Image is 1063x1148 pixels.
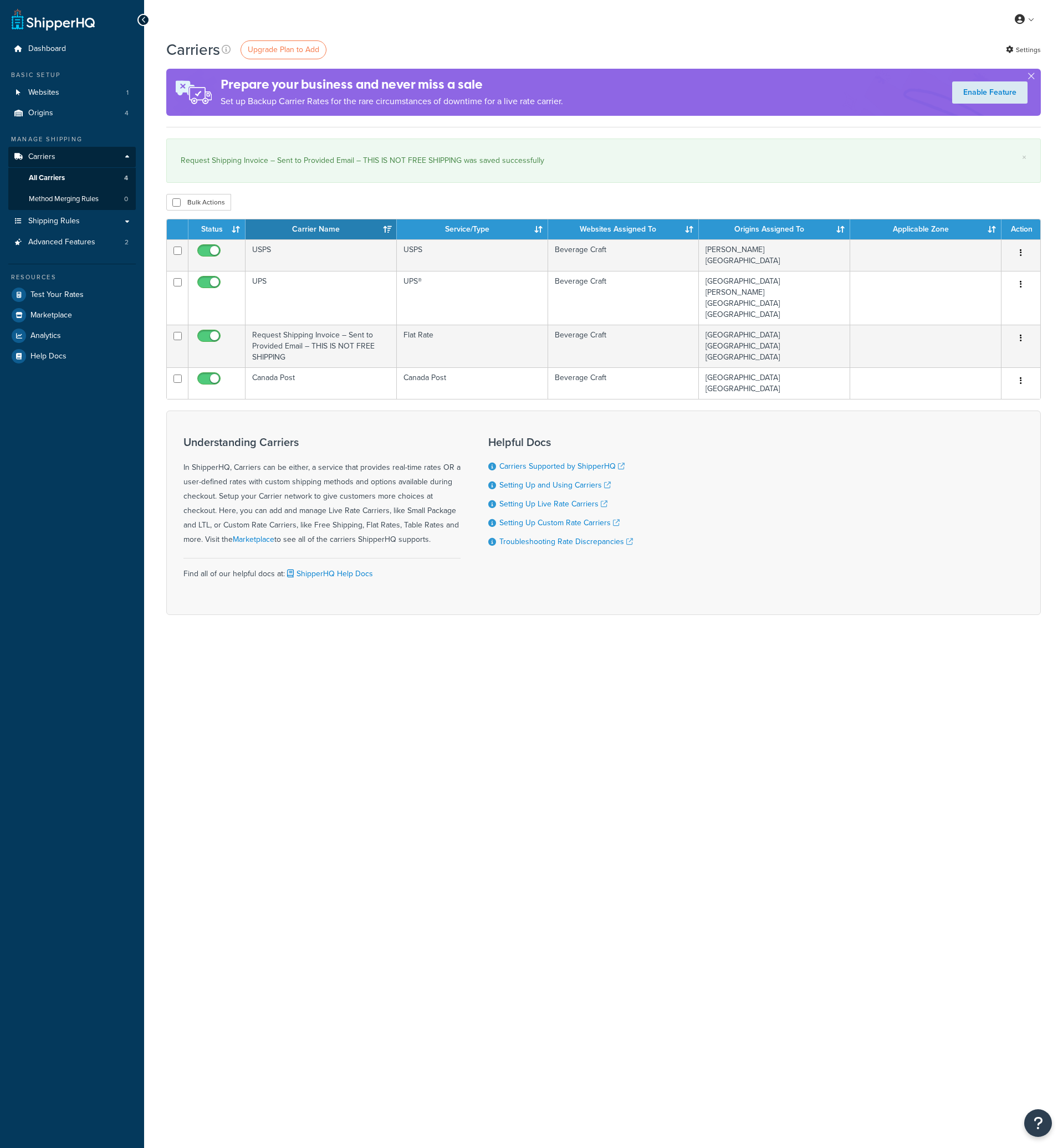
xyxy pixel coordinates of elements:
[397,219,548,239] th: Service/Type: activate to sort column ascending
[30,311,72,320] span: Marketplace
[8,168,136,188] li: All Carriers
[246,271,397,325] td: UPS
[8,147,136,167] a: Carriers
[8,232,136,253] a: Advanced Features 2
[488,436,633,448] h3: Helpful Docs
[548,271,699,325] td: Beverage Craft
[221,94,563,109] p: Set up Backup Carrier Rates for the rare circumstances of downtime for a live rate carrier.
[1024,1109,1052,1137] button: Open Resource Center
[699,219,850,239] th: Origins Assigned To: activate to sort column ascending
[125,238,129,247] span: 2
[28,88,59,98] span: Websites
[183,558,461,581] div: Find all of our helpful docs at:
[126,88,129,98] span: 1
[28,238,95,247] span: Advanced Features
[499,479,611,491] a: Setting Up and Using Carriers
[397,239,548,271] td: USPS
[699,367,850,399] td: [GEOGRAPHIC_DATA] [GEOGRAPHIC_DATA]
[499,498,607,510] a: Setting Up Live Rate Carriers
[246,239,397,271] td: USPS
[30,331,61,341] span: Analytics
[850,219,1001,239] th: Applicable Zone: activate to sort column ascending
[8,147,136,210] li: Carriers
[1001,219,1040,239] th: Action
[8,83,136,103] li: Websites
[397,367,548,399] td: Canada Post
[30,352,67,361] span: Help Docs
[181,153,1026,168] div: Request Shipping Invoice – Sent to Provided Email – THIS IS NOT FREE SHIPPING was saved successfully
[8,305,136,325] a: Marketplace
[29,194,99,204] span: Method Merging Rules
[499,460,625,472] a: Carriers Supported by ShipperHQ
[166,69,221,116] img: ad-rules-rateshop-fe6ec290ccb7230408bd80ed9643f0289d75e0ffd9eb532fc0e269fcd187b520.png
[8,211,136,232] a: Shipping Rules
[166,39,220,60] h1: Carriers
[29,173,65,183] span: All Carriers
[548,219,699,239] th: Websites Assigned To: activate to sort column ascending
[285,568,373,580] a: ShipperHQ Help Docs
[8,135,136,144] div: Manage Shipping
[233,534,274,545] a: Marketplace
[499,517,620,529] a: Setting Up Custom Rate Carriers
[188,219,246,239] th: Status: activate to sort column ascending
[1006,42,1041,58] a: Settings
[183,436,461,448] h3: Understanding Carriers
[124,173,128,183] span: 4
[125,109,129,118] span: 4
[8,189,136,209] a: Method Merging Rules 0
[8,346,136,366] a: Help Docs
[28,109,53,118] span: Origins
[248,44,319,55] span: Upgrade Plan to Add
[499,536,633,547] a: Troubleshooting Rate Discrepancies
[241,40,326,59] a: Upgrade Plan to Add
[8,273,136,282] div: Resources
[952,81,1028,104] a: Enable Feature
[166,194,231,211] button: Bulk Actions
[221,75,563,94] h4: Prepare your business and never miss a sale
[12,8,95,30] a: ShipperHQ Home
[246,325,397,367] td: Request Shipping Invoice – Sent to Provided Email – THIS IS NOT FREE SHIPPING
[8,168,136,188] a: All Carriers 4
[124,194,128,204] span: 0
[397,271,548,325] td: UPS®
[1022,153,1026,162] a: ×
[28,152,55,162] span: Carriers
[8,83,136,103] a: Websites 1
[28,217,80,226] span: Shipping Rules
[246,219,397,239] th: Carrier Name: activate to sort column ascending
[8,103,136,124] a: Origins 4
[548,325,699,367] td: Beverage Craft
[183,436,461,547] div: In ShipperHQ, Carriers can be either, a service that provides real-time rates OR a user-defined r...
[397,325,548,367] td: Flat Rate
[8,326,136,346] a: Analytics
[699,325,850,367] td: [GEOGRAPHIC_DATA] [GEOGRAPHIC_DATA] [GEOGRAPHIC_DATA]
[30,290,84,300] span: Test Your Rates
[8,189,136,209] li: Method Merging Rules
[28,44,66,54] span: Dashboard
[8,70,136,80] div: Basic Setup
[548,239,699,271] td: Beverage Craft
[8,103,136,124] li: Origins
[8,39,136,59] a: Dashboard
[8,232,136,253] li: Advanced Features
[548,367,699,399] td: Beverage Craft
[699,271,850,325] td: [GEOGRAPHIC_DATA] [PERSON_NAME] [GEOGRAPHIC_DATA] [GEOGRAPHIC_DATA]
[246,367,397,399] td: Canada Post
[699,239,850,271] td: [PERSON_NAME] [GEOGRAPHIC_DATA]
[8,285,136,305] a: Test Your Rates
